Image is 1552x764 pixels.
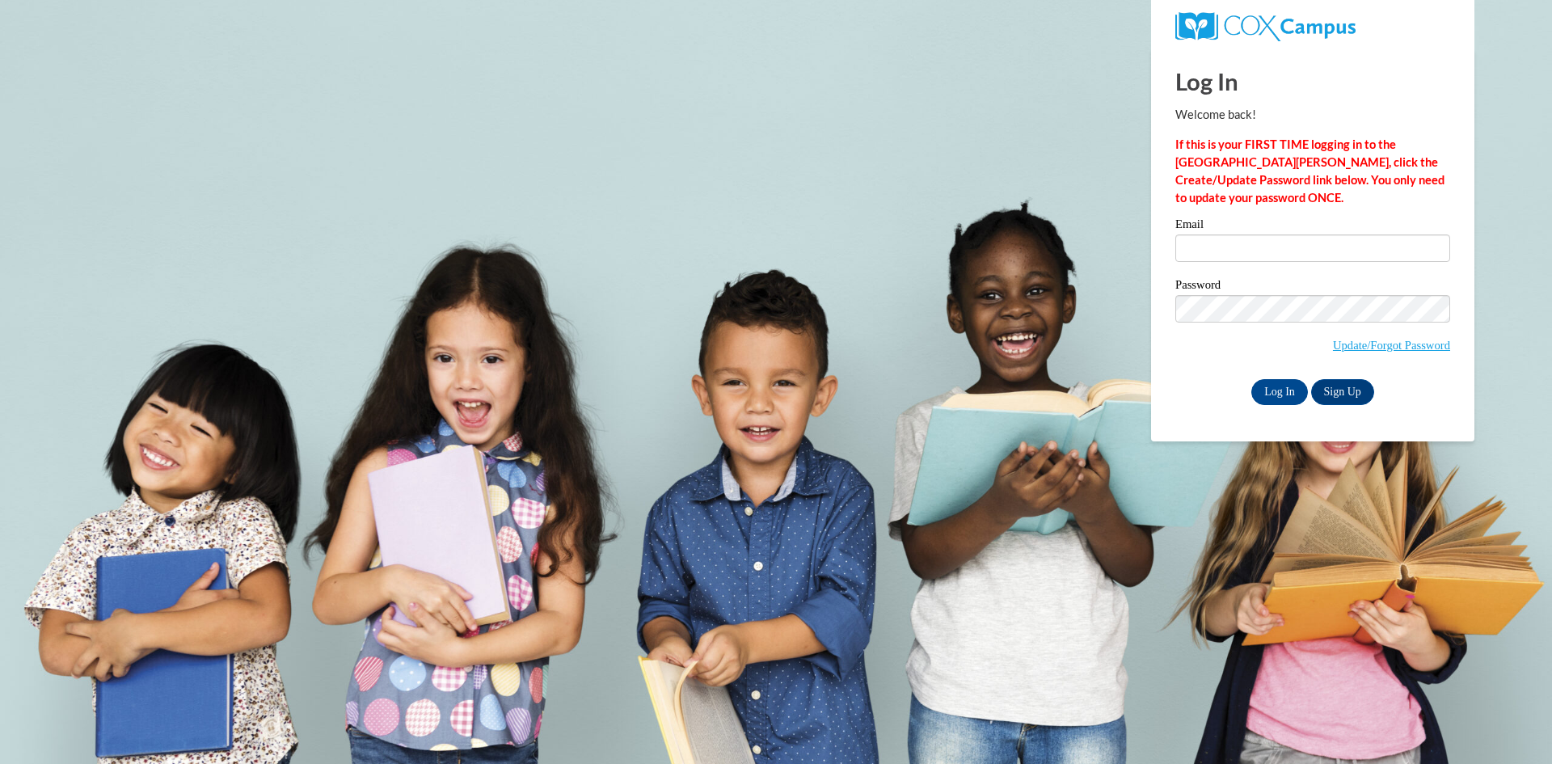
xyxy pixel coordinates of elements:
[1311,379,1374,405] a: Sign Up
[1175,279,1450,295] label: Password
[1175,106,1450,124] p: Welcome back!
[1175,19,1356,32] a: COX Campus
[1333,339,1450,352] a: Update/Forgot Password
[1175,137,1444,205] strong: If this is your FIRST TIME logging in to the [GEOGRAPHIC_DATA][PERSON_NAME], click the Create/Upd...
[1175,65,1450,98] h1: Log In
[1175,12,1356,41] img: COX Campus
[1251,379,1308,405] input: Log In
[1175,218,1450,234] label: Email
